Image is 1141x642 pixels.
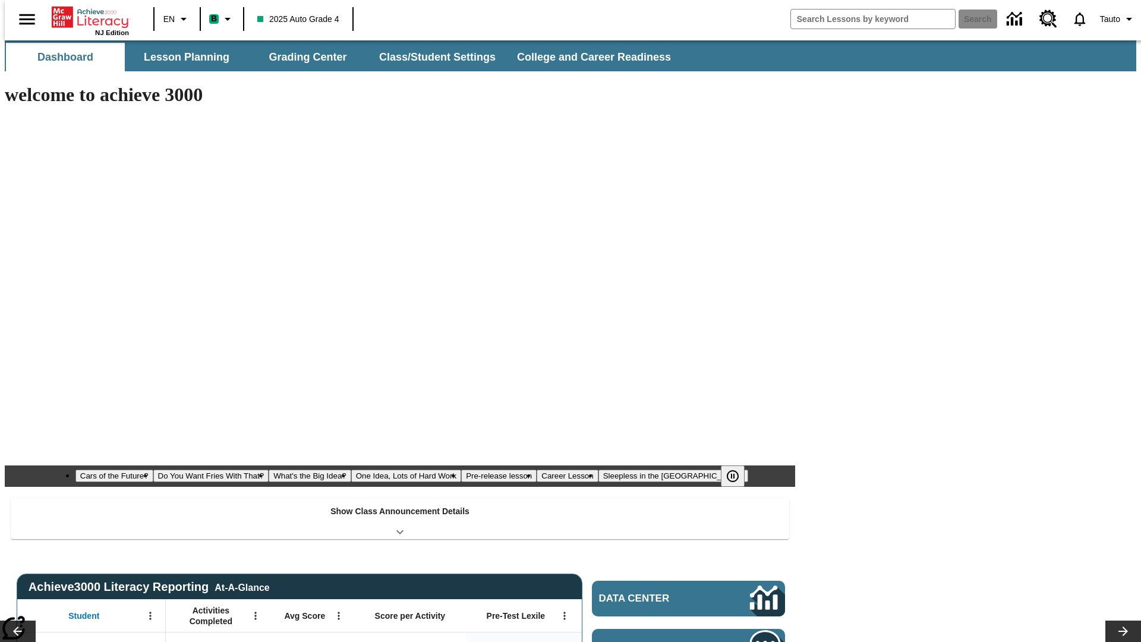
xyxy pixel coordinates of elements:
[721,465,745,487] button: Pause
[370,43,505,71] button: Class/Student Settings
[1032,3,1064,35] a: Resource Center, Will open in new tab
[1100,13,1120,26] span: Tauto
[1095,8,1141,30] button: Profile/Settings
[29,580,270,594] span: Achieve3000 Literacy Reporting
[211,11,217,26] span: B
[75,470,153,482] button: Slide 1 Cars of the Future?
[508,43,680,71] button: College and Career Readiness
[721,465,757,487] div: Pause
[791,10,955,29] input: search field
[257,13,339,26] span: 2025 Auto Grade 4
[52,5,129,29] a: Home
[141,607,159,625] button: Open Menu
[537,470,598,482] button: Slide 6 Career Lesson
[1000,3,1032,36] a: Data Center
[556,607,573,625] button: Open Menu
[461,470,537,482] button: Slide 5 Pre-release lesson
[10,2,45,37] button: Open side menu
[248,43,367,71] button: Grading Center
[1105,621,1141,642] button: Lesson carousel, Next
[375,610,446,621] span: Score per Activity
[127,43,246,71] button: Lesson Planning
[5,43,682,71] div: SubNavbar
[95,29,129,36] span: NJ Edition
[598,470,749,482] button: Slide 7 Sleepless in the Animal Kingdom
[1064,4,1095,34] a: Notifications
[172,605,250,627] span: Activities Completed
[5,40,1136,71] div: SubNavbar
[52,4,129,36] div: Home
[592,581,785,616] a: Data Center
[6,43,125,71] button: Dashboard
[284,610,325,621] span: Avg Score
[163,13,175,26] span: EN
[269,470,351,482] button: Slide 3 What's the Big Idea?
[247,607,264,625] button: Open Menu
[158,8,196,30] button: Language: EN, Select a language
[330,505,469,518] p: Show Class Announcement Details
[215,580,269,593] div: At-A-Glance
[5,84,795,106] h1: welcome to achieve 3000
[487,610,546,621] span: Pre-Test Lexile
[11,498,789,539] div: Show Class Announcement Details
[599,593,710,605] span: Data Center
[351,470,461,482] button: Slide 4 One Idea, Lots of Hard Work
[330,607,348,625] button: Open Menu
[204,8,239,30] button: Boost Class color is mint green. Change class color
[68,610,99,621] span: Student
[153,470,269,482] button: Slide 2 Do You Want Fries With That?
